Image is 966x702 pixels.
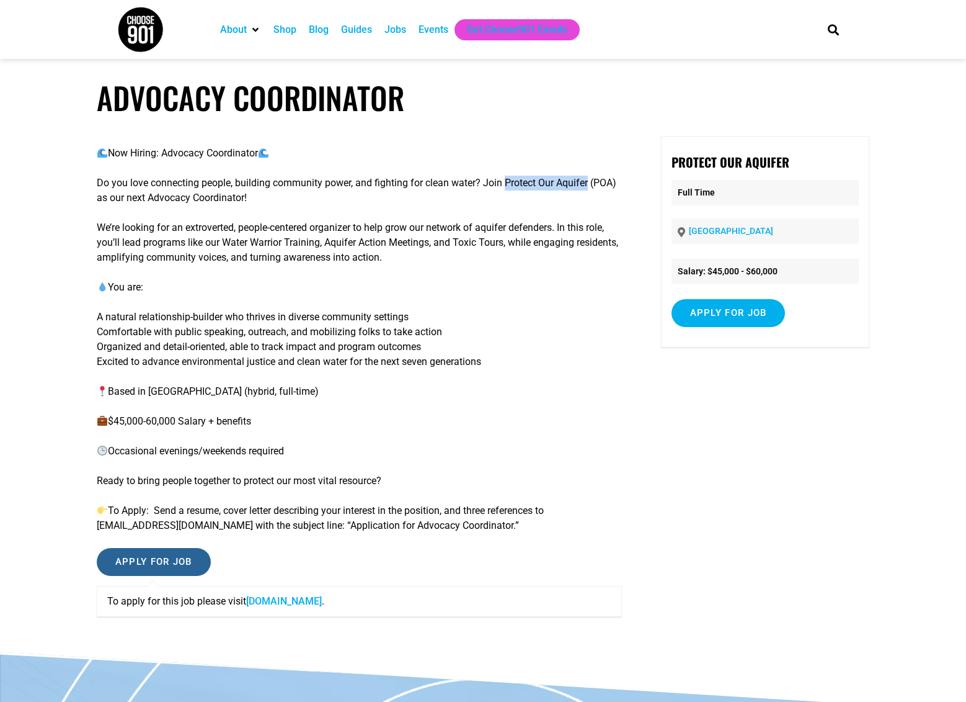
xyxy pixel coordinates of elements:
a: [DOMAIN_NAME] [246,595,322,607]
a: Blog [309,22,329,37]
img: 🌊 [259,148,268,158]
p: Do you love connecting people, building community power, and fighting for clean water? Join Prote... [97,176,622,205]
p: Now Hiring: Advocacy Coordinator [97,146,622,161]
a: [GEOGRAPHIC_DATA] [689,226,773,236]
a: Jobs [384,22,406,37]
p: To apply for this job please visit . [107,594,611,609]
img: 🕒 [97,446,107,456]
strong: Protect Our Aquifer [671,153,789,171]
a: Events [419,22,448,37]
p: Based in [GEOGRAPHIC_DATA] (hybrid, full-time) [97,384,622,399]
a: Guides [341,22,372,37]
img: 📍 [97,386,107,396]
div: Search [823,19,844,40]
p: You are: [97,280,622,295]
p: Ready to bring people together to protect our most vital resource? [97,474,622,488]
div: About [214,19,267,40]
a: Get Choose901 Emails [467,22,567,37]
p: $45,000-60,000 Salary + benefits [97,414,622,429]
a: Shop [273,22,296,37]
p: Occasional evenings/weekends required [97,444,622,459]
img: 💧 [97,282,107,292]
img: 👉 [97,505,107,515]
p: A natural relationship-builder who thrives in diverse community settings Comfortable with public ... [97,310,622,369]
p: To Apply: Send a resume, cover letter describing your interest in the position, and three referen... [97,503,622,533]
h1: Advocacy Coordinator [97,79,869,116]
img: 💼 [97,416,107,426]
a: About [220,22,247,37]
input: Apply for job [97,548,211,576]
p: We’re looking for an extroverted, people-centered organizer to help grow our network of aquifer d... [97,220,622,265]
p: Full Time [671,180,859,205]
input: Apply for job [671,299,786,327]
nav: Main nav [214,19,807,40]
li: Salary: $45,000 - $60,000 [671,259,859,284]
img: 🌊 [97,148,107,158]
